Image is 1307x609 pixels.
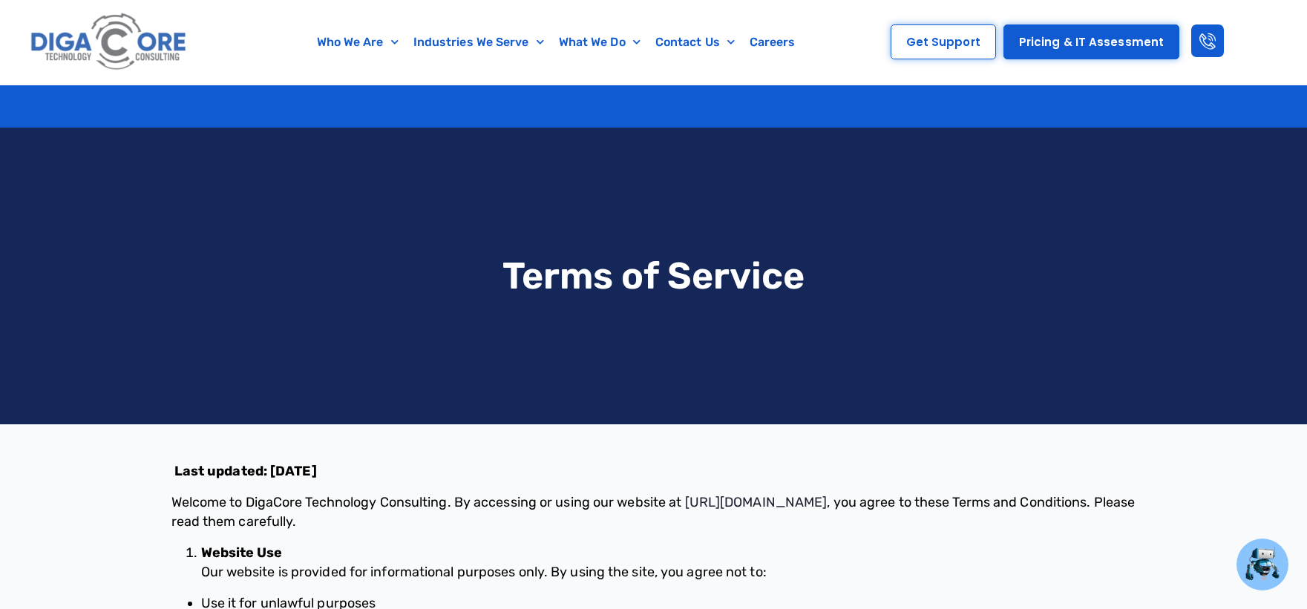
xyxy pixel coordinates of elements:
a: Get Support [891,24,996,59]
a: Who We Are [309,25,406,59]
b: Website Use [201,544,283,561]
a: Careers [742,25,803,59]
a: Industries We Serve [406,25,551,59]
span: , you agree to these Terms and Conditions. Please read them carefully. [171,494,1136,530]
span: Get Support [906,36,980,47]
b: Last updated: [DATE] [174,463,317,479]
span: Pricing & IT Assessment [1019,36,1164,47]
h2: Terms of Service [502,257,805,294]
a: Pricing & IT Assessment [1003,24,1179,59]
span: [URL][DOMAIN_NAME] [685,494,828,510]
a: What We Do [551,25,648,59]
img: Digacore logo 1 [27,7,191,77]
span: Our website is provided for informational purposes only. By using the site, you agree not to: [201,564,767,580]
a: [URL][DOMAIN_NAME] [681,494,827,510]
nav: Menu [259,25,854,59]
span: Welcome to DigaCore Technology Consulting. By accessing or using our website at [171,494,682,510]
a: Contact Us [648,25,742,59]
